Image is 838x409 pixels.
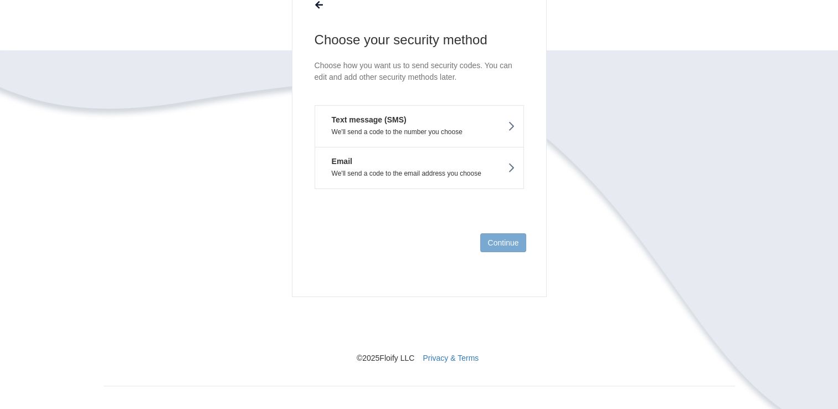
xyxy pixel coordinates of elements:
[315,60,524,83] p: Choose how you want us to send security codes. You can edit and add other security methods later.
[323,114,407,125] em: Text message (SMS)
[315,31,524,49] h1: Choose your security method
[323,128,515,136] p: We'll send a code to the number you choose
[323,156,352,167] em: Email
[480,233,526,252] button: Continue
[323,170,515,177] p: We'll send a code to the email address you choose
[315,147,524,189] button: EmailWe'll send a code to the email address you choose
[315,105,524,147] button: Text message (SMS)We'll send a code to the number you choose
[423,354,479,362] a: Privacy & Terms
[104,297,735,364] nav: © 2025 Floify LLC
